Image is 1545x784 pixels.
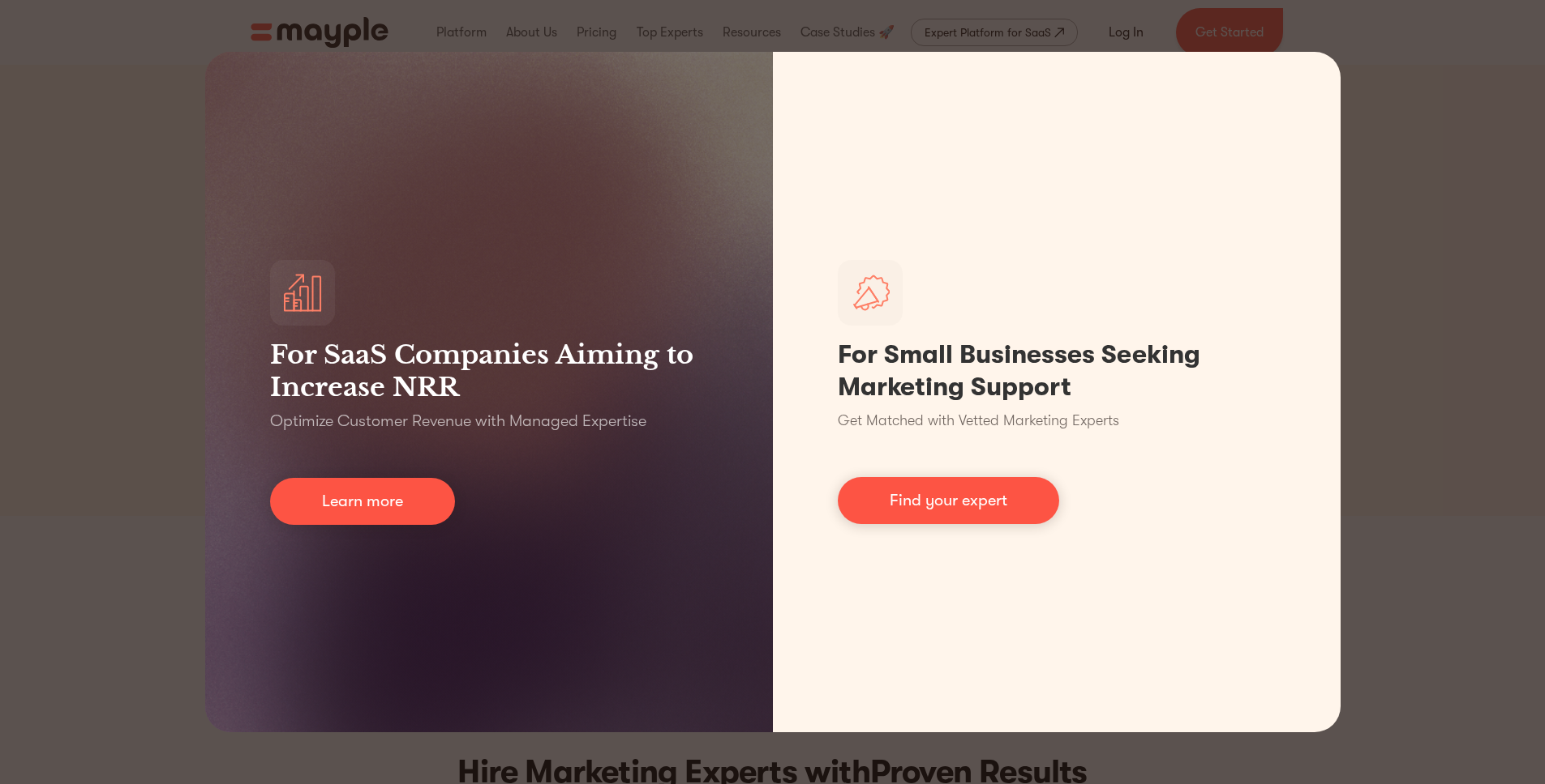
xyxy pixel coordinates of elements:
h3: For SaaS Companies Aiming to Increase NRR [270,339,708,403]
h1: For Small Businesses Seeking Marketing Support [838,339,1276,403]
p: Optimize Customer Revenue with Managed Expertise [270,410,646,432]
a: Find your expert [838,477,1059,524]
p: Get Matched with Vetted Marketing Experts [838,410,1119,432]
a: Learn more [270,478,455,525]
